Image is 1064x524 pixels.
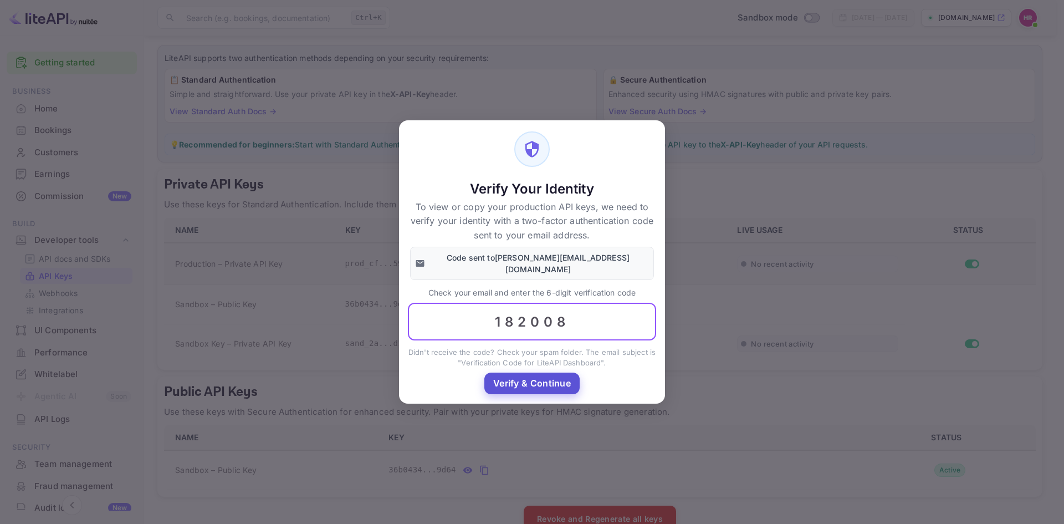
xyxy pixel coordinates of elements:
[484,373,580,394] button: Verify & Continue
[427,252,649,275] p: Code sent to [PERSON_NAME][EMAIL_ADDRESS][DOMAIN_NAME]
[408,303,656,340] input: 000000
[410,180,654,198] h5: Verify Your Identity
[408,287,656,298] p: Check your email and enter the 6-digit verification code
[410,200,654,243] p: To view or copy your production API keys, we need to verify your identity with a two-factor authe...
[408,347,656,369] p: Didn't receive the code? Check your spam folder. The email subject is "Verification Code for Lite...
